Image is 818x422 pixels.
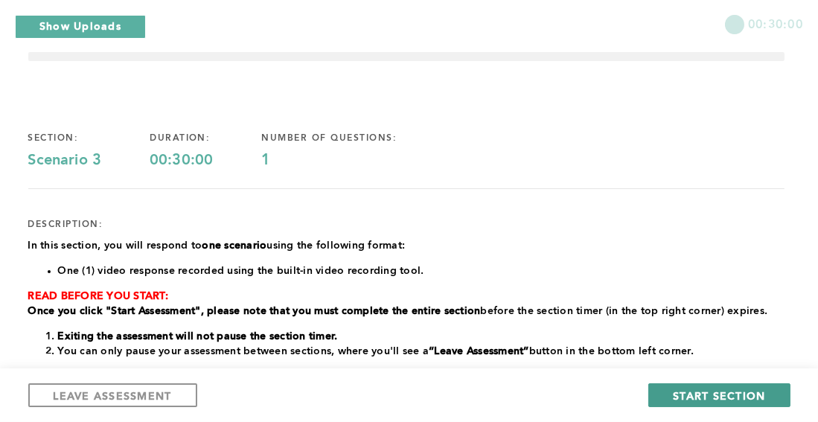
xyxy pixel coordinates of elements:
[28,132,150,144] div: section:
[748,15,803,32] span: 00:30:00
[58,266,424,276] span: One (1) video response recorded using the built-in video recording tool.
[54,389,172,403] span: LEAVE ASSESSMENT
[673,389,765,403] span: START SECTION
[28,306,481,316] strong: Once you click "Start Assessment", please note that you must complete the entire section
[28,304,785,319] p: before the section timer (in the top right corner) expires.
[28,219,103,231] div: description:
[202,240,267,251] strong: one scenario
[150,152,261,170] div: 00:30:00
[648,383,790,407] button: START SECTION
[267,240,406,251] span: using the following format:
[58,344,785,359] li: You can only pause your assessment between sections, where you'll see a button in the bottom left...
[28,240,202,251] span: In this section, you will respond to
[28,152,150,170] div: Scenario 3
[28,383,197,407] button: LEAVE ASSESSMENT
[58,331,338,342] strong: Exiting the assessment will not pause the section timer.
[28,291,169,301] strong: READ BEFORE YOU START:
[429,346,529,357] strong: “Leave Assessment”
[261,132,445,144] div: number of questions:
[150,132,261,144] div: duration:
[15,15,146,39] button: Show Uploads
[261,152,445,170] div: 1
